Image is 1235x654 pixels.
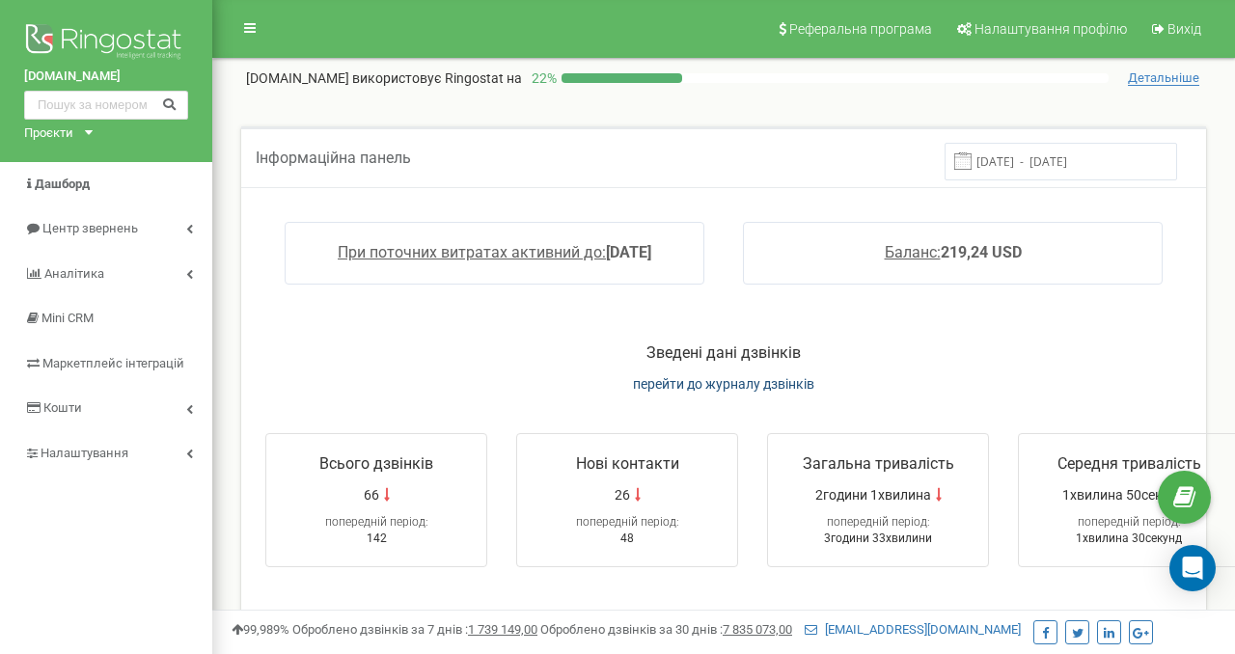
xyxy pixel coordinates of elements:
span: попередній період: [1078,515,1181,529]
span: Всього дзвінків [319,454,433,473]
a: перейти до журналу дзвінків [633,376,814,392]
span: Кошти [43,400,82,415]
a: Баланс:219,24 USD [885,243,1022,261]
span: використовує Ringostat на [352,70,522,86]
span: Загальна тривалість [803,454,954,473]
span: попередній період: [576,515,679,529]
img: Ringostat logo [24,19,188,68]
span: Аналiтика [44,266,104,281]
span: Дашборд [35,177,90,191]
div: Проєкти [24,124,73,143]
span: Mini CRM [41,311,94,325]
span: Налаштування профілю [974,21,1127,37]
span: 48 [620,531,634,545]
span: 2години 1хвилина [815,485,931,504]
div: Open Intercom Messenger [1169,545,1216,591]
u: 1 739 149,00 [468,622,537,637]
span: Вихід [1167,21,1201,37]
span: Оброблено дзвінків за 30 днів : [540,622,792,637]
span: 99,989% [232,622,289,637]
span: попередній період: [325,515,428,529]
span: 1хвилина 50секунд [1062,485,1185,504]
p: [DOMAIN_NAME] [246,68,522,88]
span: Оброблено дзвінків за 7 днів : [292,622,537,637]
u: 7 835 073,00 [723,622,792,637]
span: попередній період: [827,515,930,529]
a: При поточних витратах активний до:[DATE] [338,243,651,261]
span: 26 [615,485,630,504]
span: Налаштування [41,446,128,460]
a: [EMAIL_ADDRESS][DOMAIN_NAME] [805,622,1021,637]
span: Маркетплейс інтеграцій [42,356,184,370]
span: Центр звернень [42,221,138,235]
span: Реферальна програма [789,21,932,37]
span: Нові контакти [576,454,679,473]
span: 142 [367,531,387,545]
span: Інформаційна панель [256,149,411,167]
span: Toп-5 джерел [675,607,772,625]
span: Детальніше [1128,70,1199,86]
a: [DOMAIN_NAME] [24,68,188,86]
span: Середня тривалість [1057,454,1201,473]
span: 3години 33хвилини [824,531,932,545]
span: Зведені дані дзвінків [646,343,801,362]
span: 1хвилина 30секунд [1076,531,1182,545]
input: Пошук за номером [24,91,188,120]
p: 22 % [522,68,562,88]
span: Баланс: [885,243,941,261]
span: При поточних витратах активний до: [338,243,606,261]
span: 66 [364,485,379,504]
